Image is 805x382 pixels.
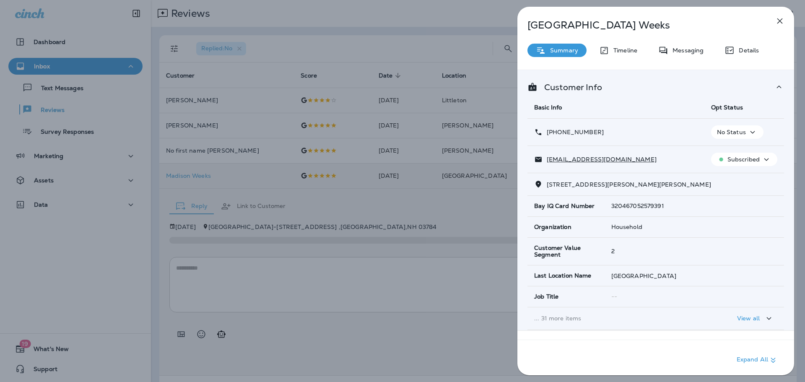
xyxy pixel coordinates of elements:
[611,247,615,255] span: 2
[711,104,743,111] span: Opt Status
[737,315,760,322] p: View all
[711,153,777,166] button: Subscribed
[611,293,617,300] span: --
[711,125,763,139] button: No Status
[668,47,704,54] p: Messaging
[534,223,571,231] span: Organization
[733,353,782,368] button: Expand All
[534,244,598,259] span: Customer Value Segment
[543,129,604,135] p: [PHONE_NUMBER]
[611,272,676,280] span: [GEOGRAPHIC_DATA]
[611,223,642,231] span: Household
[611,202,664,210] span: 320467052579391
[547,181,711,188] span: [STREET_ADDRESS][PERSON_NAME][PERSON_NAME]
[727,156,760,163] p: Subscribed
[527,19,756,31] p: [GEOGRAPHIC_DATA] Weeks
[534,272,592,279] span: Last Location Name
[534,104,562,111] span: Basic Info
[717,129,746,135] p: No Status
[737,355,778,365] p: Expand All
[538,84,602,91] p: Customer Info
[734,311,777,326] button: View all
[735,47,759,54] p: Details
[546,47,578,54] p: Summary
[609,47,637,54] p: Timeline
[543,156,657,163] p: [EMAIL_ADDRESS][DOMAIN_NAME]
[534,293,558,300] span: Job Title
[534,315,698,322] p: ... 31 more items
[534,203,595,210] span: Bay IQ Card Number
